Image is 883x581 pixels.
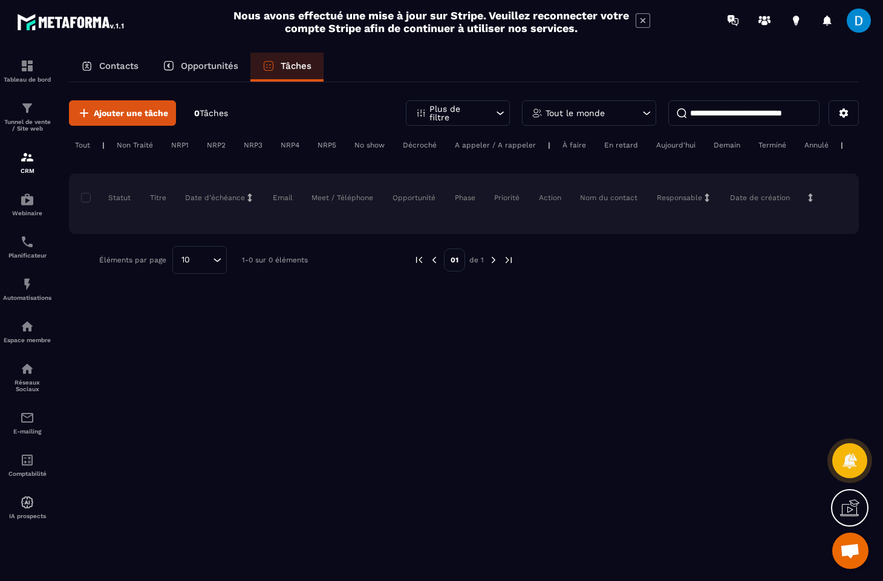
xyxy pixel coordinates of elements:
[20,235,34,249] img: scheduler
[3,50,51,92] a: formationformationTableau de bord
[3,294,51,301] p: Automatisations
[414,255,425,265] img: prev
[172,246,227,274] div: Search for option
[200,108,228,118] span: Tâches
[548,141,550,149] p: |
[449,138,542,152] div: A appeler / A rappeler
[3,183,51,226] a: automationsautomationsWebinaire
[150,193,166,203] p: Titre
[3,352,51,401] a: social-networksocial-networkRéseaux Sociaux
[20,192,34,207] img: automations
[275,138,305,152] div: NRP4
[841,141,843,149] p: |
[233,9,630,34] h2: Nous avons effectué une mise à jour sur Stripe. Veuillez reconnecter votre compte Stripe afin de ...
[832,533,868,569] a: Ouvrir le chat
[20,101,34,115] img: formation
[3,444,51,486] a: accountantaccountantComptabilité
[3,118,51,132] p: Tunnel de vente / Site web
[69,53,151,82] a: Contacts
[84,193,131,203] p: Statut
[165,138,195,152] div: NRP1
[393,193,435,203] p: Opportunité
[20,362,34,376] img: social-network
[3,268,51,310] a: automationsautomationsAutomatisations
[3,252,51,259] p: Planificateur
[102,141,105,149] p: |
[429,255,440,265] img: prev
[94,107,168,119] span: Ajouter une tâche
[151,53,250,82] a: Opportunités
[3,310,51,352] a: automationsautomationsEspace membre
[181,60,238,71] p: Opportunités
[69,100,176,126] button: Ajouter une tâche
[20,150,34,164] img: formation
[250,53,324,82] a: Tâches
[99,256,166,264] p: Éléments par page
[3,513,51,519] p: IA prospects
[311,193,373,203] p: Meet / Téléphone
[3,76,51,83] p: Tableau de bord
[3,337,51,343] p: Espace membre
[20,277,34,291] img: automations
[348,138,391,152] div: No show
[311,138,342,152] div: NRP5
[429,105,483,122] p: Plus de filtre
[580,193,637,203] p: Nom du contact
[3,428,51,435] p: E-mailing
[3,226,51,268] a: schedulerschedulerPlanificateur
[69,138,96,152] div: Tout
[397,138,443,152] div: Décroché
[20,411,34,425] img: email
[3,141,51,183] a: formationformationCRM
[798,138,835,152] div: Annulé
[650,138,702,152] div: Aujourd'hui
[730,193,790,203] p: Date de création
[3,210,51,216] p: Webinaire
[20,59,34,73] img: formation
[111,138,159,152] div: Non Traité
[469,255,484,265] p: de 1
[194,108,228,119] p: 0
[3,470,51,477] p: Comptabilité
[20,453,34,467] img: accountant
[3,167,51,174] p: CRM
[752,138,792,152] div: Terminé
[185,193,245,203] p: Date d’échéance
[177,253,194,267] span: 10
[20,319,34,334] img: automations
[488,255,499,265] img: next
[242,256,308,264] p: 1-0 sur 0 éléments
[194,253,210,267] input: Search for option
[598,138,644,152] div: En retard
[546,109,605,117] p: Tout le monde
[281,60,311,71] p: Tâches
[99,60,138,71] p: Contacts
[708,138,746,152] div: Demain
[494,193,520,203] p: Priorité
[539,193,561,203] p: Action
[238,138,269,152] div: NRP3
[455,193,475,203] p: Phase
[3,92,51,141] a: formationformationTunnel de vente / Site web
[201,138,232,152] div: NRP2
[556,138,592,152] div: À faire
[273,193,293,203] p: Email
[20,495,34,510] img: automations
[17,11,126,33] img: logo
[3,401,51,444] a: emailemailE-mailing
[503,255,514,265] img: next
[657,193,702,203] p: Responsable
[444,248,465,271] p: 01
[3,379,51,392] p: Réseaux Sociaux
